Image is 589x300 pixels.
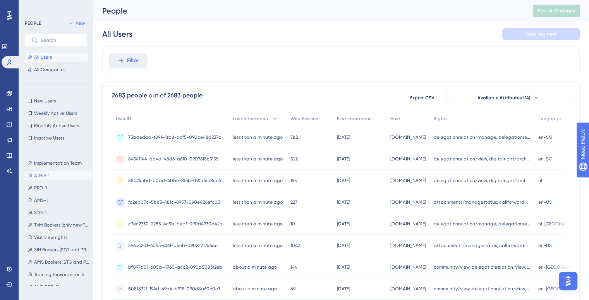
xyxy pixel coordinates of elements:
[34,54,52,60] span: All Users
[34,123,79,129] span: Monthly Active Users
[112,91,147,100] div: 2683 people
[434,221,531,227] span: delegationrelation/manage, delegationrelation/view, digitalright/archive, digitalright/delegation...
[128,134,221,140] span: 75bdedaa-f891-4fd8-acf5-090ce48d237c
[290,242,300,249] span: 1042
[390,264,426,270] span: [DOMAIN_NAME]
[434,116,448,122] span: Rights
[233,199,283,205] time: less than a minute ago
[34,259,89,265] span: AMS Bookers (STG and PRD)
[337,135,350,140] time: [DATE]
[538,156,552,162] span: en-SG
[233,264,277,270] time: about a minute ago
[25,121,88,130] button: Monthly Active Users
[434,199,531,205] span: attachments/managestatus, callforwardingscreen/view, capacity/view, digitalright/linking, digital...
[337,221,350,227] time: [DATE]
[434,242,531,249] span: attachments/managestatus, callforwardingscreen/manage, callforwardingscreen/view, capacity/view, ...
[446,92,570,104] button: Available Attributes (14)
[434,177,531,184] span: delegationrelation/view, digitalright/archive, digitalright/delegation, digitalright/linking, dig...
[434,264,531,270] span: community/view, delegationrelation/view, externalmessage/view, gridviews/manage-user, gridviews/r...
[290,177,297,184] span: 195
[390,242,426,249] span: [DOMAIN_NAME]
[410,95,434,101] span: Export CSV
[390,199,426,205] span: [DOMAIN_NAME]
[533,5,580,17] button: Publish Changes
[34,172,49,179] span: ATH All
[102,29,132,39] div: All Users
[25,208,92,217] button: STG-1
[25,171,92,180] button: ATH All
[477,95,531,101] span: Available Attributes (14)
[337,264,350,270] time: [DATE]
[525,31,557,37] span: Save Segment
[109,53,148,68] button: Filter
[290,221,295,227] span: 10
[25,220,92,230] button: TVM Bookers (only new TVM)
[233,286,277,291] time: about a minute ago
[390,116,400,122] span: Host
[337,243,350,248] time: [DATE]
[76,20,85,26] span: New
[34,197,48,203] span: AMS-1
[25,20,41,26] div: PEOPLE
[233,178,283,183] time: less than a minute ago
[66,19,88,28] button: New
[390,156,426,162] span: [DOMAIN_NAME]
[128,264,222,270] span: bf097a01-605a-4760-acc2-090d5083f2eb
[337,178,350,183] time: [DATE]
[18,2,48,11] span: Need Help?
[233,135,283,140] time: less than a minute ago
[128,242,218,249] span: 596cc201-6053-4f61-b5eb-0902221246ae
[34,284,63,290] span: AMS PRD ALL
[390,177,426,184] span: [DOMAIN_NAME]
[128,177,225,184] span: 58074ebd-b0ad-40be-8f3b-090d4c8cc65a
[128,156,219,162] span: 8434f144-da4d-48d6-a610-0907618c3155
[538,134,552,140] span: en-SG
[337,156,350,162] time: [DATE]
[34,66,65,73] span: All Companies
[25,270,92,279] button: Training forwarder on STG
[128,286,220,292] span: 5b8f832f-194d-49a4-b915-090d8a60c0c3
[233,116,268,122] span: Last Interaction
[233,156,283,162] time: less than a minute ago
[167,91,203,100] div: 2683 people
[127,56,139,65] span: Filter
[25,233,92,242] button: Visit view rights
[337,286,350,291] time: [DATE]
[128,199,220,205] span: fc2eb07c-5bc3-481c-8957-090e424efc03
[290,156,298,162] span: 522
[34,234,67,240] span: Visit view rights
[337,199,350,205] time: [DATE]
[434,156,531,162] span: delegationrelation/view, digitalright/archive, digitalright/delegation, digitalright/linking, dig...
[41,37,81,43] input: Search
[34,110,77,116] span: Weekly Active Users
[34,247,89,253] span: SIN Bookers (STG and PRD)
[538,116,561,122] span: Language
[538,177,542,184] span: nl
[34,135,64,141] span: Inactive Users
[390,134,426,140] span: [DOMAIN_NAME]
[538,199,552,205] span: en-US
[502,28,580,40] button: Save Segment
[25,159,92,168] button: Implementation Team
[290,286,295,292] span: 49
[25,53,88,62] button: All Users
[128,221,223,227] span: c7ec2330-2285-4c9b-bebf-090d4370a42d
[102,5,514,16] div: People
[25,245,92,254] button: SIN Bookers (STG and PRD)
[25,96,88,106] button: New Users
[25,196,92,205] button: AMS-1
[34,98,56,104] span: New Users
[290,264,297,270] span: 144
[290,134,298,140] span: 782
[25,133,88,143] button: Inactive Users
[149,91,166,100] div: out of
[290,199,297,205] span: 227
[233,243,283,248] time: less than a minute ago
[538,8,575,14] span: Publish Changes
[25,65,88,74] button: All Companies
[34,271,89,278] span: Training forwarder on STG
[337,116,372,122] span: First Interaction
[538,242,552,249] span: en-US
